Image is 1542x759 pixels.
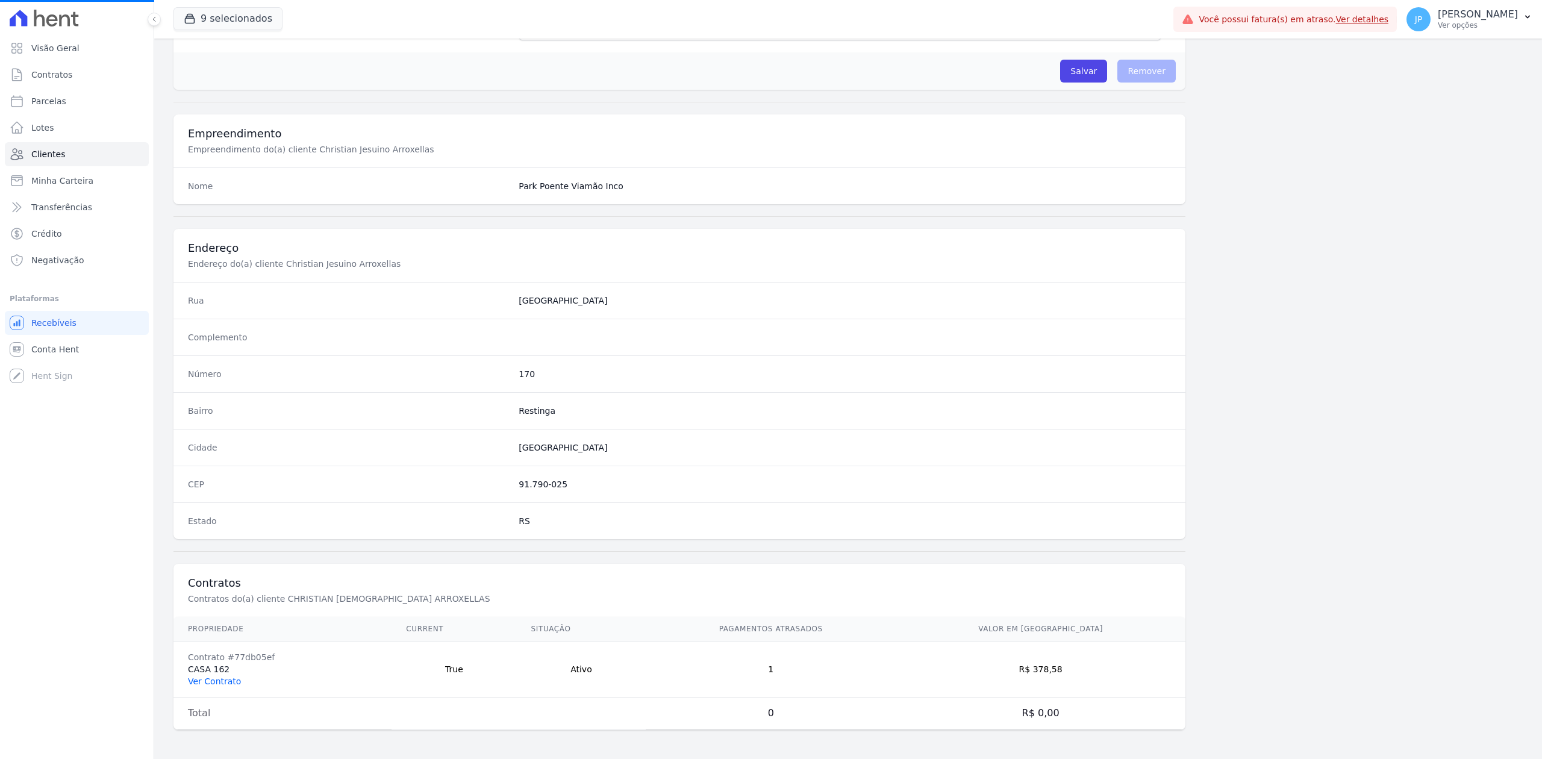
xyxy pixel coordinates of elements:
td: True [392,642,516,698]
span: Negativação [31,254,84,266]
span: Parcelas [31,95,66,107]
span: Lotes [31,122,54,134]
a: Minha Carteira [5,169,149,193]
th: Propriedade [173,617,392,642]
dt: Cidade [188,442,509,454]
a: Visão Geral [5,36,149,60]
th: Situação [517,617,646,642]
th: Valor em [GEOGRAPHIC_DATA] [896,617,1185,642]
a: Ver Contrato [188,676,241,686]
span: Transferências [31,201,92,213]
span: Recebíveis [31,317,76,329]
td: R$ 0,00 [896,698,1185,729]
p: Ver opções [1438,20,1518,30]
div: Plataformas [10,292,144,306]
td: R$ 378,58 [896,642,1185,698]
span: JP [1415,15,1423,23]
button: 9 selecionados [173,7,282,30]
th: Current [392,617,516,642]
span: Minha Carteira [31,175,93,187]
a: Contratos [5,63,149,87]
dd: Restinga [519,405,1171,417]
dd: [GEOGRAPHIC_DATA] [519,295,1171,307]
a: Negativação [5,248,149,272]
dt: Bairro [188,405,509,417]
dt: Complemento [188,331,509,343]
p: Empreendimento do(a) cliente Christian Jesuino Arroxellas [188,143,593,155]
td: 0 [646,698,896,729]
div: Contrato #77db05ef [188,651,377,663]
h3: Contratos [188,576,1171,590]
td: CASA 162 [173,642,392,698]
th: Pagamentos Atrasados [646,617,896,642]
dd: 91.790-025 [519,478,1171,490]
span: Conta Hent [31,343,79,355]
p: Contratos do(a) cliente CHRISTIAN [DEMOGRAPHIC_DATA] ARROXELLAS [188,593,593,605]
dt: Número [188,368,509,380]
a: Conta Hent [5,337,149,361]
a: Clientes [5,142,149,166]
span: Você possui fatura(s) em atraso. [1199,13,1388,26]
dd: 170 [519,368,1171,380]
span: Crédito [31,228,62,240]
a: Parcelas [5,89,149,113]
td: Ativo [517,642,646,698]
a: Transferências [5,195,149,219]
dd: [GEOGRAPHIC_DATA] [519,442,1171,454]
a: Lotes [5,116,149,140]
span: Visão Geral [31,42,80,54]
a: Ver detalhes [1336,14,1389,24]
span: Clientes [31,148,65,160]
dt: Estado [188,515,509,527]
h3: Endereço [188,241,1171,255]
dt: Rua [188,295,509,307]
p: [PERSON_NAME] [1438,8,1518,20]
dd: RS [519,515,1171,527]
h3: Empreendimento [188,126,1171,141]
a: Crédito [5,222,149,246]
span: Contratos [31,69,72,81]
dt: Nome [188,180,509,192]
a: Recebíveis [5,311,149,335]
td: 1 [646,642,896,698]
span: Remover [1117,60,1176,83]
dd: Park Poente Viamão Inco [519,180,1171,192]
input: Salvar [1060,60,1107,83]
dt: CEP [188,478,509,490]
button: JP [PERSON_NAME] Ver opções [1397,2,1542,36]
td: Total [173,698,392,729]
p: Endereço do(a) cliente Christian Jesuino Arroxellas [188,258,593,270]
